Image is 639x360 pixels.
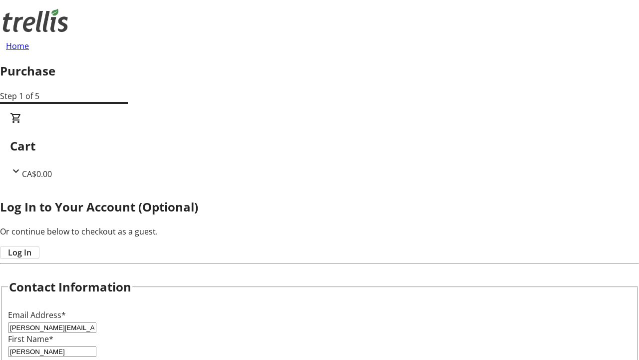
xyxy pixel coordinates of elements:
h2: Cart [10,137,629,155]
div: CartCA$0.00 [10,112,629,180]
span: CA$0.00 [22,168,52,179]
h2: Contact Information [9,278,131,296]
label: First Name* [8,333,53,344]
label: Email Address* [8,309,66,320]
span: Log In [8,246,31,258]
